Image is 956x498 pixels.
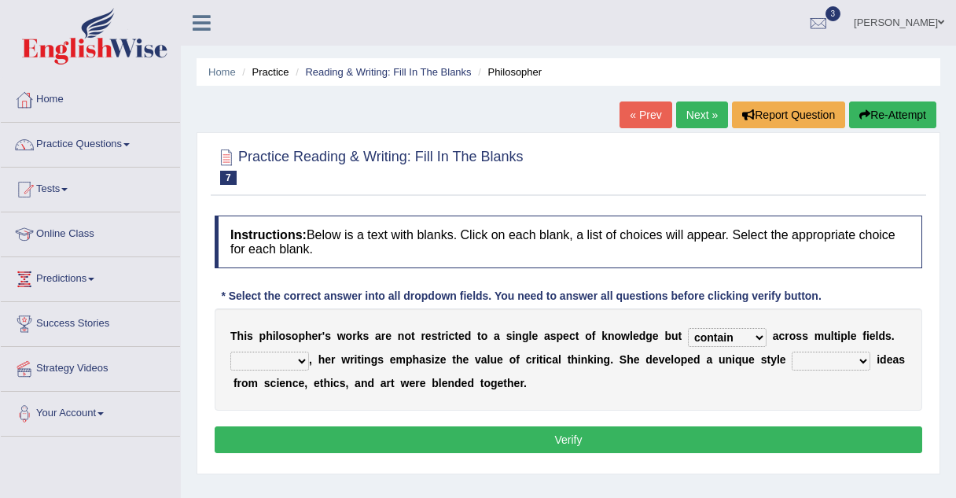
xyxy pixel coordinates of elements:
[824,330,831,342] b: u
[563,330,569,342] b: e
[462,353,469,366] b: e
[248,377,258,389] b: m
[220,171,237,185] span: 7
[594,353,597,366] b: i
[687,353,693,366] b: e
[247,330,253,342] b: s
[550,330,557,342] b: s
[664,353,671,366] b: e
[448,330,454,342] b: c
[304,377,307,389] b: ,
[484,377,491,389] b: o
[292,377,299,389] b: c
[789,330,796,342] b: o
[341,353,350,366] b: w
[509,353,517,366] b: o
[592,330,596,342] b: f
[681,353,688,366] b: p
[442,377,448,389] b: e
[825,6,841,21] span: 3
[279,377,285,389] b: e
[398,330,405,342] b: n
[1,257,180,297] a: Predictions
[1,212,180,252] a: Online Class
[851,330,857,342] b: e
[285,330,292,342] b: s
[1,78,180,117] a: Home
[615,330,622,342] b: o
[413,353,420,366] b: h
[664,330,671,342] b: b
[367,377,374,389] b: d
[498,377,504,389] b: e
[503,377,507,389] b: t
[796,330,802,342] b: s
[487,353,491,366] b: l
[390,353,396,366] b: e
[892,330,895,342] b: .
[439,377,442,389] b: l
[276,377,279,389] b: i
[292,330,299,342] b: o
[340,377,346,389] b: s
[831,330,834,342] b: l
[270,377,277,389] b: c
[514,377,520,389] b: e
[323,377,330,389] b: h
[419,353,425,366] b: a
[425,330,432,342] b: e
[233,377,237,389] b: f
[557,330,564,342] b: p
[396,353,406,366] b: m
[409,377,415,389] b: e
[371,353,378,366] b: g
[454,330,458,342] b: t
[633,330,639,342] b: e
[215,216,922,268] h4: Below is a text with blanks. Click on each blank, a list of choices will appear. Select the appro...
[1,168,180,207] a: Tests
[404,330,411,342] b: o
[467,377,474,389] b: d
[441,330,445,342] b: r
[748,353,755,366] b: e
[876,330,879,342] b: l
[491,377,498,389] b: g
[761,353,767,366] b: s
[507,377,514,389] b: h
[773,330,779,342] b: a
[330,377,333,389] b: i
[481,353,487,366] b: a
[322,330,325,342] b: '
[346,330,353,342] b: o
[892,353,899,366] b: a
[461,377,468,389] b: e
[512,330,515,342] b: i
[645,353,653,366] b: d
[415,377,419,389] b: r
[312,330,318,342] b: e
[520,377,524,389] b: r
[653,330,659,342] b: e
[569,330,575,342] b: c
[634,353,640,366] b: e
[678,330,682,342] b: t
[671,353,674,366] b: l
[621,330,630,342] b: w
[446,330,449,342] b: i
[516,353,520,366] b: f
[1,123,180,162] a: Practice Questions
[358,353,362,366] b: t
[837,330,840,342] b: i
[437,330,441,342] b: t
[454,377,461,389] b: d
[539,353,543,366] b: t
[237,377,241,389] b: r
[406,353,413,366] b: p
[630,330,633,342] b: l
[597,353,604,366] b: n
[238,65,289,79] li: Practice
[645,330,653,342] b: g
[440,353,447,366] b: e
[531,330,538,342] b: e
[515,330,522,342] b: n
